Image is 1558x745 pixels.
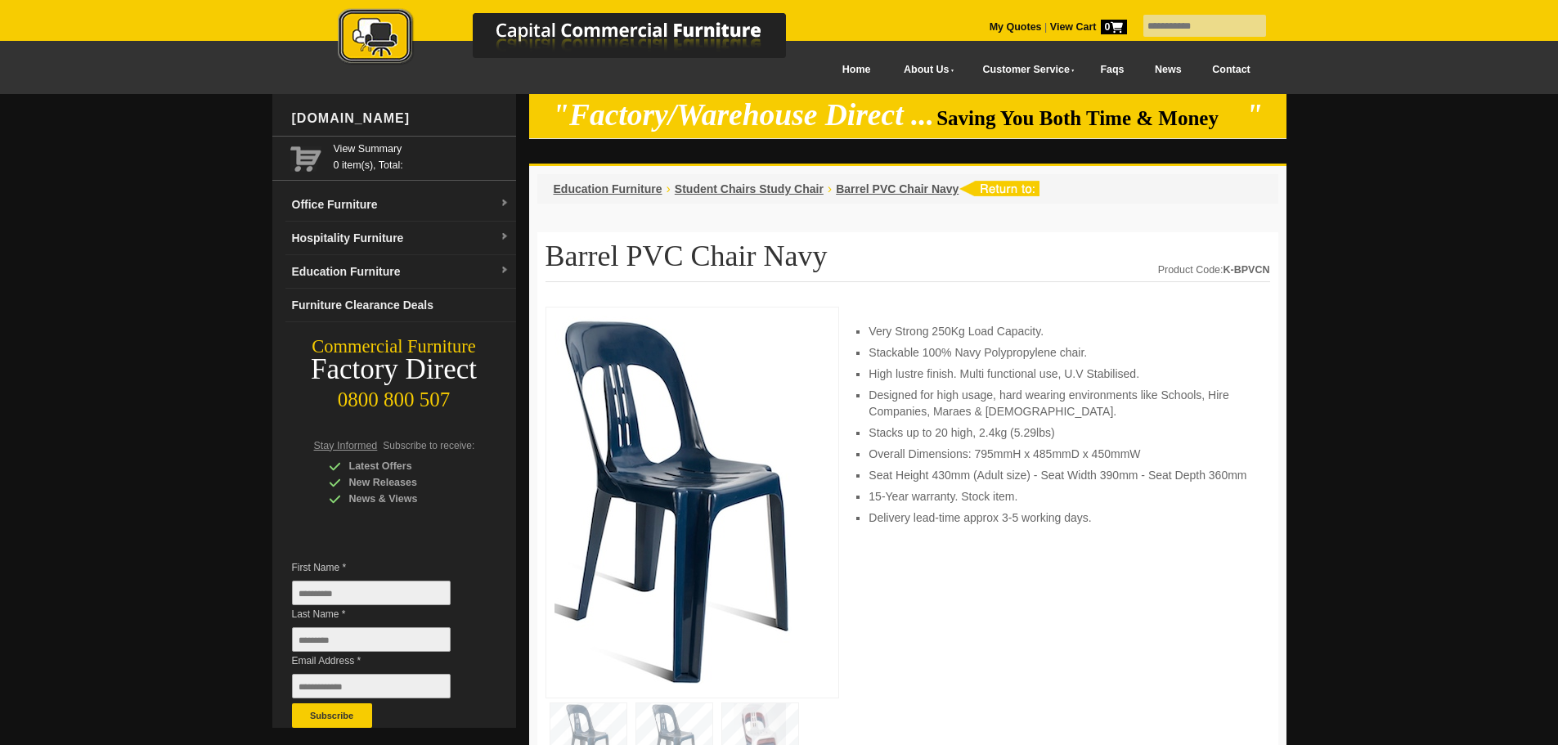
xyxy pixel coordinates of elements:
a: News [1139,52,1197,88]
li: › [667,181,671,197]
div: Product Code: [1158,262,1270,278]
a: My Quotes [990,21,1042,33]
a: Contact [1197,52,1265,88]
div: News & Views [329,491,484,507]
img: dropdown [500,232,510,242]
input: First Name * [292,581,451,605]
img: dropdown [500,266,510,276]
li: Designed for high usage, hard wearing environments like Schools, Hire Companies, Maraes & [DEMOGR... [869,387,1253,420]
em: " [1246,98,1263,132]
a: Furniture Clearance Deals [285,289,516,322]
img: return to [959,181,1039,196]
div: Commercial Furniture [272,335,516,358]
span: Last Name * [292,606,475,622]
li: Stacks up to 20 high, 2.4kg (5.29lbs) [869,424,1253,441]
a: Student Chairs Study Chair [675,182,824,195]
a: Capital Commercial Furniture Logo [293,8,865,73]
a: View Cart0 [1047,21,1126,33]
a: About Us [886,52,964,88]
li: › [828,181,832,197]
img: dropdown [500,199,510,209]
span: Saving You Both Time & Money [936,107,1243,129]
li: Seat Height 430mm (Adult size) - Seat Width 390mm - Seat Depth 360mm [869,467,1253,483]
a: Education Furniture [554,182,662,195]
div: Latest Offers [329,458,484,474]
a: Education Furnituredropdown [285,255,516,289]
li: Overall Dimensions: 795mmH x 485mmD x 450mmW [869,446,1253,462]
li: Delivery lead-time approx 3-5 working days. [869,509,1253,526]
div: [DOMAIN_NAME] [285,94,516,143]
li: 15-Year warranty. Stock item. [869,488,1253,505]
div: 0800 800 507 [272,380,516,411]
a: Faqs [1085,52,1140,88]
strong: View Cart [1050,21,1127,33]
em: "Factory/Warehouse Direct ... [552,98,934,132]
input: Email Address * [292,674,451,698]
img: Capital Commercial Furniture Logo [293,8,865,68]
span: Email Address * [292,653,475,669]
a: Office Furnituredropdown [285,188,516,222]
div: Factory Direct [272,358,516,381]
span: 0 [1101,20,1127,34]
a: Customer Service [964,52,1084,88]
li: Very Strong 250Kg Load Capacity. [869,323,1253,339]
span: Stay Informed [314,440,378,451]
li: High lustre finish. Multi functional use, U.V Stabilised. [869,366,1253,382]
img: Navy Barrel PVC Chair, plastic, stackable, 250kg capacity, for marae and schools [555,316,800,684]
input: Last Name * [292,627,451,652]
span: Subscribe to receive: [383,440,474,451]
span: 0 item(s), Total: [334,141,510,171]
button: Subscribe [292,703,372,728]
li: Stackable 100% Navy Polypropylene chair. [869,344,1253,361]
strong: K-BPVCN [1224,264,1270,276]
a: Hospitality Furnituredropdown [285,222,516,255]
a: Barrel PVC Chair Navy [836,182,959,195]
h1: Barrel PVC Chair Navy [546,240,1270,282]
div: New Releases [329,474,484,491]
a: View Summary [334,141,510,157]
span: First Name * [292,559,475,576]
